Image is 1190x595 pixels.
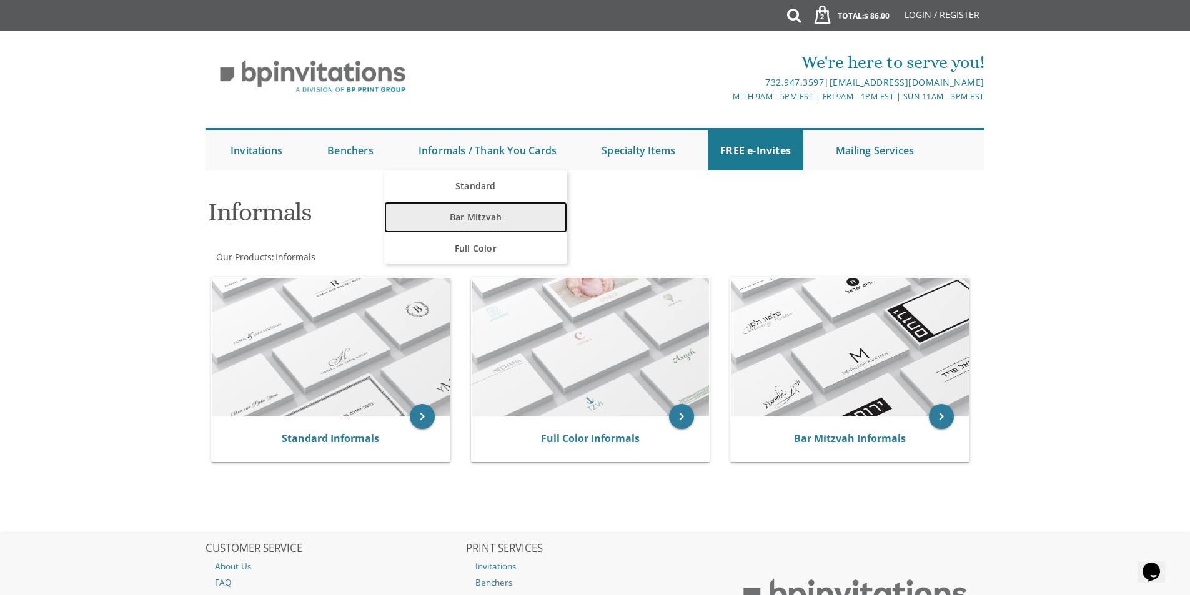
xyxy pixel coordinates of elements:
a: Benchers [315,130,386,170]
a: Bar Mitzvah [384,202,567,233]
a: keyboard_arrow_right [929,404,954,429]
span: Informals [275,251,315,263]
a: FAQ [206,574,464,591]
img: Standard Informals [212,278,450,416]
a: Bar Mitzvah Informals [794,431,906,445]
div: : [206,251,595,263]
h1: Informals [208,199,718,235]
a: FREE e-Invites [708,130,803,170]
img: BP Invitation Loft [206,51,420,102]
iframe: chat widget [1138,545,1178,583]
a: Informals / Thank You Cards [406,130,569,170]
a: Informals [274,251,315,263]
h2: CUSTOMER SERVICE [206,543,464,555]
a: Standard Informals [282,431,379,445]
h2: PRINT SERVICES [466,543,725,555]
div: | [466,75,984,90]
img: Full Color Informals [472,278,710,416]
a: Benchers [466,574,725,591]
img: Bar Mitzvah Informals [731,278,969,416]
a: [EMAIL_ADDRESS][DOMAIN_NAME] [830,76,984,88]
span: 2 [816,12,829,22]
a: keyboard_arrow_right [669,404,694,429]
div: M-Th 9am - 5pm EST | Fri 9am - 1pm EST | Sun 11am - 3pm EST [466,90,984,103]
a: Mailing Services [823,130,926,170]
a: Full Color [384,233,567,264]
a: Specialty Items [589,130,688,170]
a: Invitations [218,130,295,170]
div: We're here to serve you! [466,50,984,75]
a: Our Products [215,251,272,263]
a: Invitations [466,558,725,574]
a: About Us [206,558,464,574]
span: $ 86.00 [864,11,890,21]
a: Standard [384,170,567,202]
a: 732.947.3597 [765,76,824,88]
a: Full Color Informals [541,431,640,445]
a: keyboard_arrow_right [410,404,435,429]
